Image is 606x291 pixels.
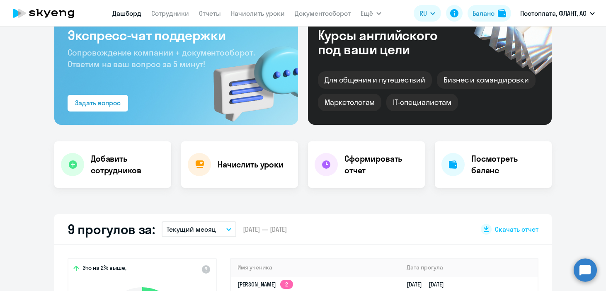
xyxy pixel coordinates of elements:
[407,281,451,288] a: [DATE][DATE]
[199,9,221,17] a: Отчеты
[344,153,418,176] h4: Сформировать отчет
[400,259,538,276] th: Дата прогула
[419,8,427,18] span: RU
[495,225,538,234] span: Скачать отчет
[498,9,506,17] img: balance
[162,221,236,237] button: Текущий месяц
[318,71,432,89] div: Для общения и путешествий
[473,8,494,18] div: Баланс
[318,94,381,111] div: Маркетологам
[243,225,287,234] span: [DATE] — [DATE]
[238,281,293,288] a: [PERSON_NAME]2
[318,28,460,56] div: Курсы английского под ваши цели
[68,47,255,69] span: Сопровождение компании + документооборот. Ответим на ваш вопрос за 5 минут!
[231,9,285,17] a: Начислить уроки
[361,5,381,22] button: Ещё
[151,9,189,17] a: Сотрудники
[218,159,284,170] h4: Начислить уроки
[471,153,545,176] h4: Посмотреть баланс
[386,94,458,111] div: IT-специалистам
[361,8,373,18] span: Ещё
[68,27,285,44] h3: Экспресс-чат поддержки
[112,9,141,17] a: Дашборд
[520,8,587,18] p: Постоплата, ФЛАНТ, АО
[68,221,155,238] h2: 9 прогулов за:
[75,98,121,108] div: Задать вопрос
[295,9,351,17] a: Документооборот
[516,3,599,23] button: Постоплата, ФЛАНТ, АО
[91,153,165,176] h4: Добавить сотрудников
[167,224,216,234] p: Текущий месяц
[468,5,511,22] button: Балансbalance
[82,264,126,274] span: Это на 2% выше,
[231,259,400,276] th: Имя ученика
[201,32,298,125] img: bg-img
[68,95,128,112] button: Задать вопрос
[280,280,293,289] app-skyeng-badge: 2
[437,71,536,89] div: Бизнес и командировки
[414,5,441,22] button: RU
